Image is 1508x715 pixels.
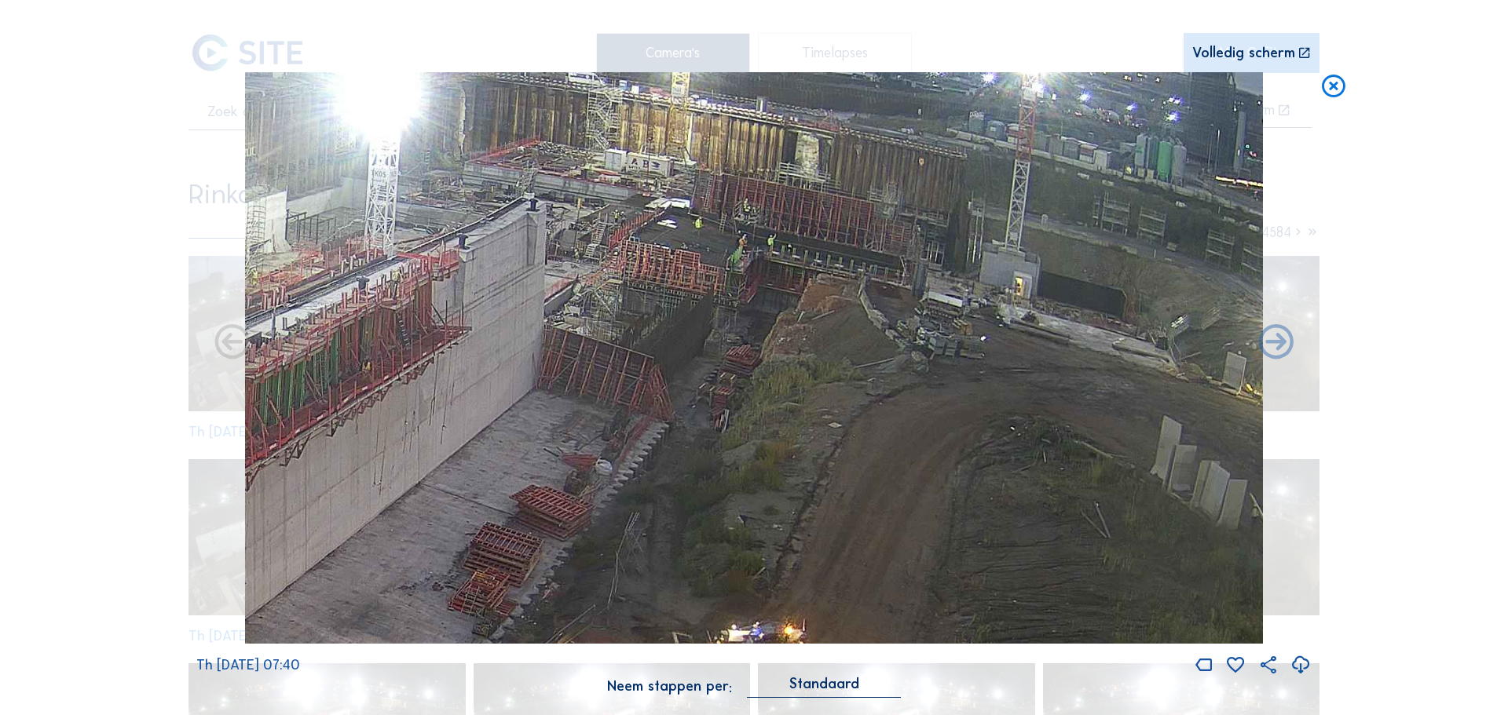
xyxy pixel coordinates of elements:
[1255,322,1297,364] i: Back
[789,677,859,691] div: Standaard
[211,322,253,364] i: Forward
[607,680,732,694] div: Neem stappen per:
[196,656,300,673] span: Th [DATE] 07:40
[747,677,901,698] div: Standaard
[1192,46,1295,61] div: Volledig scherm
[245,72,1263,644] img: Image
